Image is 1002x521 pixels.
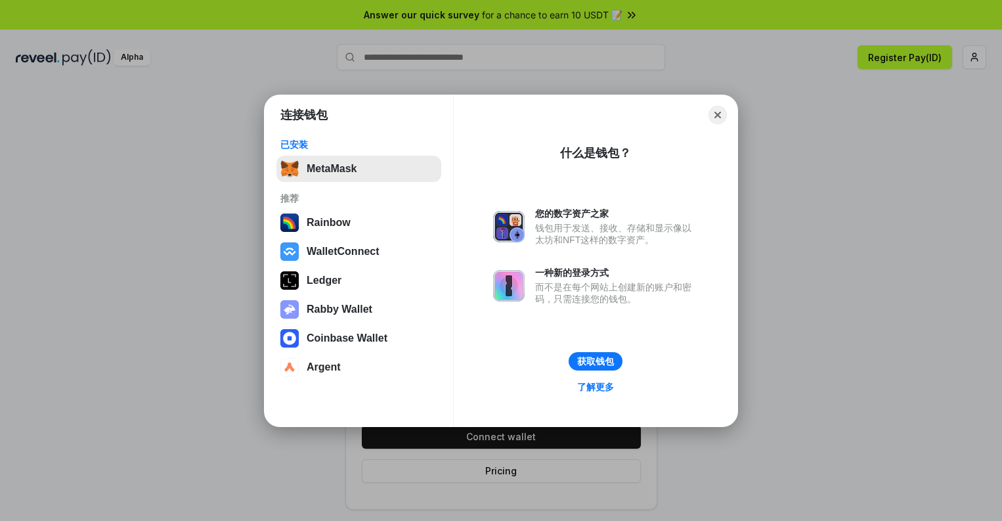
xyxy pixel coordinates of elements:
button: Rabby Wallet [276,296,441,323]
div: 推荐 [280,193,437,204]
div: 什么是钱包？ [560,145,631,161]
div: Rainbow [307,217,351,229]
div: Rabby Wallet [307,304,372,315]
img: svg+xml,%3Csvg%20width%3D%2228%22%20height%3D%2228%22%20viewBox%3D%220%200%2028%2028%22%20fill%3D... [280,242,299,261]
button: WalletConnect [276,238,441,265]
a: 了解更多 [569,378,622,396]
img: svg+xml,%3Csvg%20xmlns%3D%22http%3A%2F%2Fwww.w3.org%2F2000%2Fsvg%22%20width%3D%2228%22%20height%3... [280,271,299,290]
div: Argent [307,361,341,373]
button: Ledger [276,267,441,294]
div: 获取钱包 [577,355,614,367]
img: svg+xml,%3Csvg%20fill%3D%22none%22%20height%3D%2233%22%20viewBox%3D%220%200%2035%2033%22%20width%... [280,160,299,178]
div: 了解更多 [577,381,614,393]
h1: 连接钱包 [280,107,328,123]
button: Rainbow [276,210,441,236]
button: Close [708,106,727,124]
img: svg+xml,%3Csvg%20width%3D%22120%22%20height%3D%22120%22%20viewBox%3D%220%200%20120%20120%22%20fil... [280,214,299,232]
div: 已安装 [280,139,437,150]
div: WalletConnect [307,246,380,258]
div: Ledger [307,275,341,286]
div: 而不是在每个网站上创建新的账户和密码，只需连接您的钱包。 [535,281,698,305]
button: Coinbase Wallet [276,325,441,351]
img: svg+xml,%3Csvg%20width%3D%2228%22%20height%3D%2228%22%20viewBox%3D%220%200%2028%2028%22%20fill%3D... [280,358,299,376]
img: svg+xml,%3Csvg%20xmlns%3D%22http%3A%2F%2Fwww.w3.org%2F2000%2Fsvg%22%20fill%3D%22none%22%20viewBox... [493,270,525,302]
img: svg+xml,%3Csvg%20width%3D%2228%22%20height%3D%2228%22%20viewBox%3D%220%200%2028%2028%22%20fill%3D... [280,329,299,348]
button: MetaMask [276,156,441,182]
img: svg+xml,%3Csvg%20xmlns%3D%22http%3A%2F%2Fwww.w3.org%2F2000%2Fsvg%22%20fill%3D%22none%22%20viewBox... [493,211,525,242]
div: 一种新的登录方式 [535,267,698,279]
button: Argent [276,354,441,380]
img: svg+xml,%3Csvg%20xmlns%3D%22http%3A%2F%2Fwww.w3.org%2F2000%2Fsvg%22%20fill%3D%22none%22%20viewBox... [280,300,299,319]
div: MetaMask [307,163,357,175]
button: 获取钱包 [569,352,622,371]
div: 您的数字资产之家 [535,208,698,219]
div: 钱包用于发送、接收、存储和显示像以太坊和NFT这样的数字资产。 [535,222,698,246]
div: Coinbase Wallet [307,332,387,344]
